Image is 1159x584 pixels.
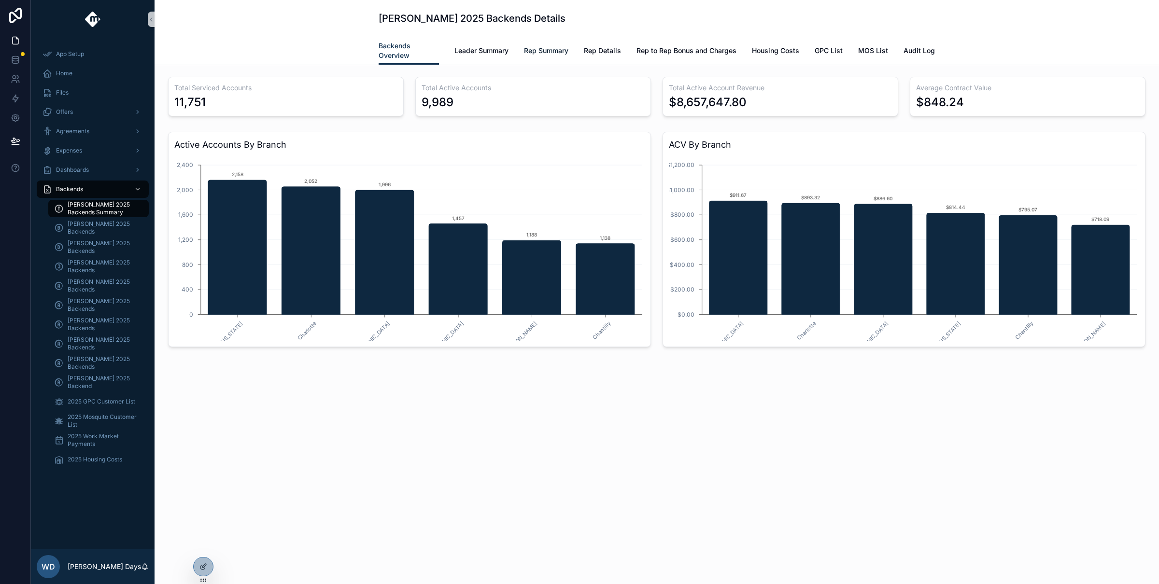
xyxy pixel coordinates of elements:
[48,451,149,468] a: 2025 Housing Costs
[874,195,892,201] text: $886.60
[182,261,193,268] tspan: 800
[177,186,193,194] tspan: 2,000
[858,42,888,61] a: MOS List
[56,108,73,116] span: Offers
[752,42,799,61] a: Housing Costs
[1072,320,1107,356] text: [PERSON_NAME]
[379,41,439,60] span: Backends Overview
[232,171,243,177] text: 2,158
[669,83,892,93] h3: Total Active Account Revenue
[218,320,244,346] text: [US_STATE]
[68,398,135,405] span: 2025 GPC Customer List
[48,374,149,391] a: [PERSON_NAME] 2025 Backend
[636,42,736,61] a: Rep to Rep Bonus and Charges
[68,413,139,429] span: 2025 Mosquito Customer List
[189,311,193,318] tspan: 0
[730,192,747,198] text: $911.67
[422,95,453,110] div: 9,989
[68,336,139,351] span: [PERSON_NAME] 2025 Backends
[666,186,694,194] tspan: $1,000.00
[48,316,149,333] a: [PERSON_NAME] 2025 Backends
[904,46,935,56] span: Audit Log
[636,46,736,56] span: Rep to Rep Bonus and Charges
[916,95,964,110] div: $848.24
[56,89,69,97] span: Files
[48,431,149,449] a: 2025 Work Market Payments
[48,200,149,217] a: [PERSON_NAME] 2025 Backends Summary
[56,185,83,193] span: Backends
[600,235,610,241] text: 1,138
[85,12,101,27] img: App logo
[68,201,139,216] span: [PERSON_NAME] 2025 Backends Summary
[37,84,149,101] a: Files
[916,83,1139,93] h3: Average Contract Value
[68,375,139,390] span: [PERSON_NAME] 2025 Backend
[524,42,568,61] a: Rep Summary
[37,123,149,140] a: Agreements
[752,46,799,56] span: Housing Costs
[666,161,694,168] tspan: $1,200.00
[37,161,149,179] a: Dashboards
[48,354,149,372] a: [PERSON_NAME] 2025 Backends
[178,236,193,243] tspan: 1,200
[31,39,155,481] div: scrollable content
[584,42,621,61] a: Rep Details
[68,562,141,571] p: [PERSON_NAME] Days
[1014,320,1034,341] text: Chantilly
[452,215,465,221] text: 1,457
[584,46,621,56] span: Rep Details
[526,232,537,237] text: 1,188
[1091,216,1109,222] text: $718.09
[815,46,843,56] span: GPC List
[801,195,820,200] text: $893.32
[68,432,139,448] span: 2025 Work Market Payments
[454,42,509,61] a: Leader Summary
[379,181,391,187] text: 1,996
[379,12,565,25] h1: [PERSON_NAME] 2025 Backends Details
[48,296,149,314] a: [PERSON_NAME] 2025 Backends
[670,261,694,268] tspan: $400.00
[946,204,965,210] text: $814.44
[42,561,55,572] span: WD
[1018,207,1037,212] text: $795.07
[56,70,72,77] span: Home
[670,236,694,243] tspan: $600.00
[591,320,612,341] text: Chantilly
[296,320,318,342] text: Charlotte
[37,181,149,198] a: Backends
[422,83,645,93] h3: Total Active Accounts
[669,95,747,110] div: $8,657,647.80
[178,211,193,218] tspan: 1,600
[678,311,694,318] tspan: $0.00
[68,239,139,255] span: [PERSON_NAME] 2025 Backends
[936,320,962,346] text: [US_STATE]
[174,83,397,93] h3: Total Serviced Accounts
[37,45,149,63] a: App Setup
[503,320,538,356] text: [PERSON_NAME]
[48,277,149,294] a: [PERSON_NAME] 2025 Backends
[174,155,645,341] div: chart
[174,95,206,110] div: 11,751
[670,286,694,293] tspan: $200.00
[37,142,149,159] a: Expenses
[815,42,843,61] a: GPC List
[56,50,84,58] span: App Setup
[48,258,149,275] a: [PERSON_NAME] 2025 Backends
[48,412,149,430] a: 2025 Mosquito Customer List
[56,127,89,135] span: Agreements
[48,393,149,410] a: 2025 GPC Customer List
[68,278,139,293] span: [PERSON_NAME] 2025 Backends
[524,46,568,56] span: Rep Summary
[68,456,122,463] span: 2025 Housing Costs
[177,161,193,168] tspan: 2,400
[379,37,439,65] a: Backends Overview
[68,259,139,274] span: [PERSON_NAME] 2025 Backends
[304,178,317,184] text: 2,052
[669,138,1139,152] h3: ACV By Branch
[796,320,818,342] text: Charlotte
[858,46,888,56] span: MOS List
[670,211,694,218] tspan: $800.00
[904,42,935,61] a: Audit Log
[48,219,149,236] a: [PERSON_NAME] 2025 Backends
[68,220,139,236] span: [PERSON_NAME] 2025 Backends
